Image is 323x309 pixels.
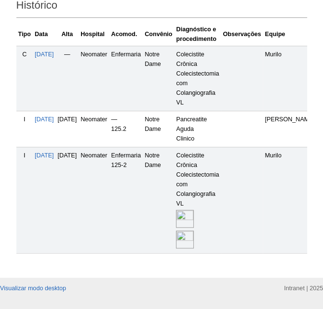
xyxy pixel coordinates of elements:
th: Observações [221,23,263,46]
th: Diagnóstico e procedimento [174,23,221,46]
span: [DATE] [58,152,77,159]
td: Enfermaria [109,46,143,111]
div: Intranet | 2025 [284,283,323,293]
td: Murilo [263,147,317,253]
th: Convênio [143,23,174,46]
td: — [56,46,79,111]
td: Notre Dame [143,147,174,253]
th: Acomod. [109,23,143,46]
td: Notre Dame [143,111,174,147]
td: Colecistite Crônica Colecistectomia com Colangiografia VL [174,147,221,253]
a: [DATE] [35,51,54,58]
th: Hospital [79,23,109,46]
th: Tipo [16,23,33,46]
th: Equipe [263,23,317,46]
td: Notre Dame [143,46,174,111]
td: Neomater [79,111,109,147]
span: [DATE] [58,116,77,123]
a: [DATE] [35,116,54,123]
th: Alta [56,23,79,46]
td: Colecistite Crônica Colecistectomia com Colangiografia VL [174,46,221,111]
div: I [18,115,31,124]
td: Enfermaria 125-2 [109,147,143,253]
td: — 125.2 [109,111,143,147]
td: [PERSON_NAME] [263,111,317,147]
th: Data [33,23,56,46]
td: Pancreatite Aguda Clinico [174,111,221,147]
td: Murilo [263,46,317,111]
div: C [18,50,31,59]
td: Neomater [79,147,109,253]
a: [DATE] [35,152,54,159]
div: I [18,151,31,160]
td: Neomater [79,46,109,111]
